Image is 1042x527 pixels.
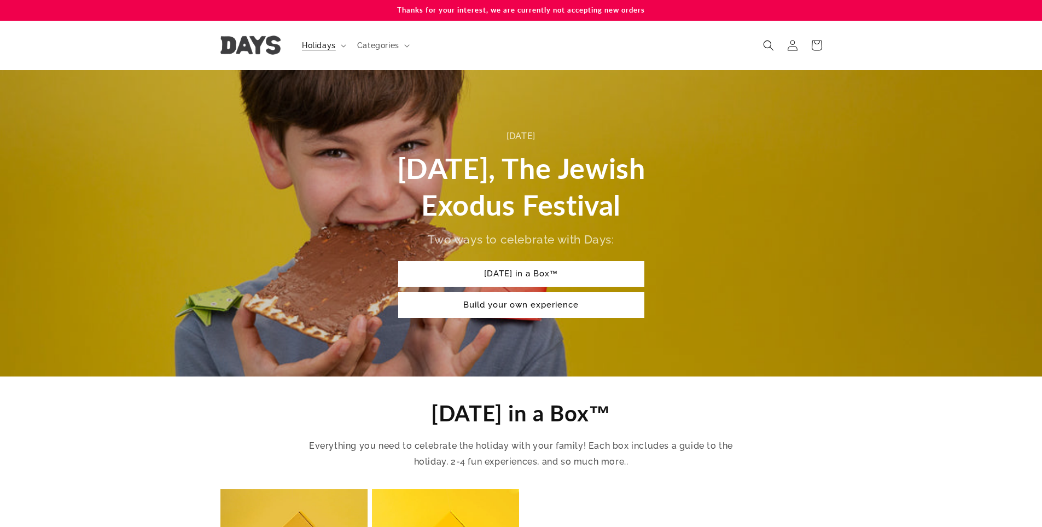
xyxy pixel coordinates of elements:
[354,129,688,144] div: [DATE]
[428,233,614,246] span: Two ways to celebrate with Days:
[351,34,414,57] summary: Categories
[431,400,611,426] span: [DATE] in a Box™
[756,33,781,57] summary: Search
[220,36,281,55] img: Days United
[397,151,645,222] span: [DATE], The Jewish Exodus Festival
[398,292,644,318] a: Build your own experience
[302,40,336,50] span: Holidays
[398,261,644,287] a: [DATE] in a Box™
[308,438,735,470] p: Everything you need to celebrate the holiday with your family! Each box includes a guide to the h...
[357,40,399,50] span: Categories
[295,34,351,57] summary: Holidays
